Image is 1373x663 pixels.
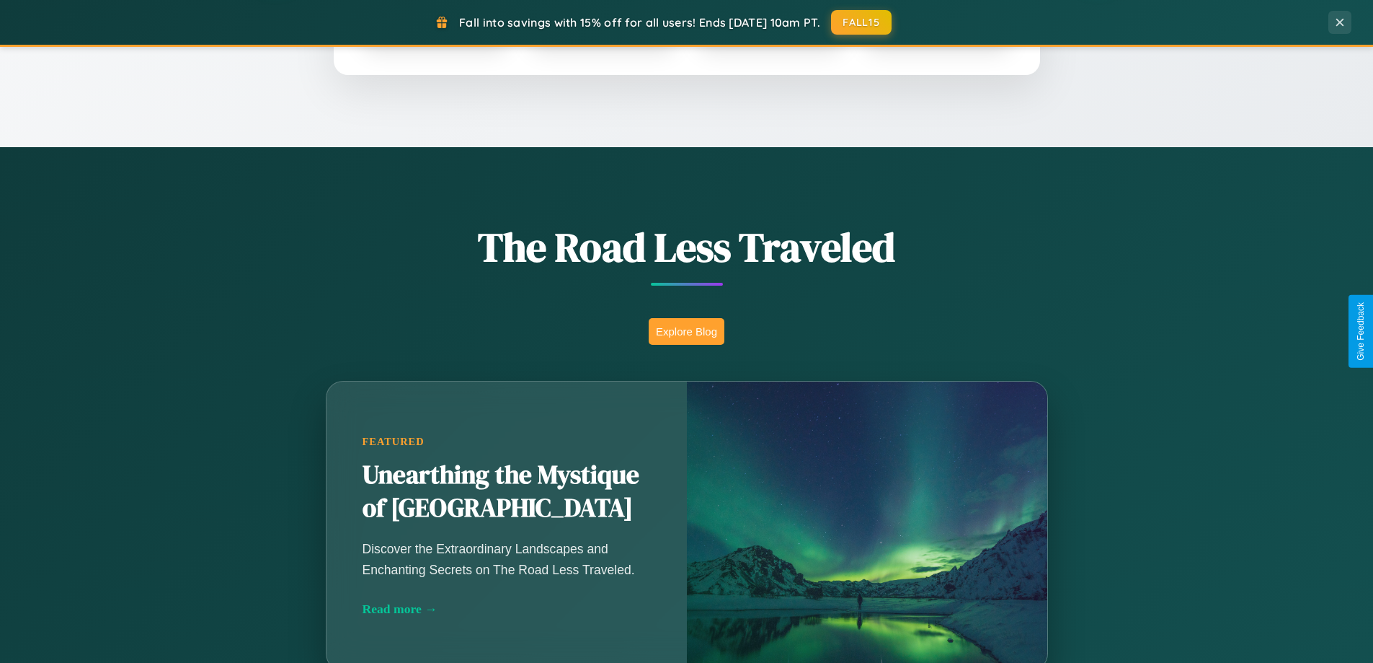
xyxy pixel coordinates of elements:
h2: Unearthing the Mystique of [GEOGRAPHIC_DATA] [363,459,651,525]
div: Read more → [363,602,651,617]
h1: The Road Less Traveled [254,219,1119,275]
p: Discover the Extraordinary Landscapes and Enchanting Secrets on The Road Less Traveled. [363,539,651,579]
button: Explore Blog [649,318,724,345]
div: Give Feedback [1356,302,1366,361]
div: Featured [363,436,651,448]
span: Fall into savings with 15% off for all users! Ends [DATE] 10am PT. [459,15,820,30]
button: FALL15 [831,10,892,35]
